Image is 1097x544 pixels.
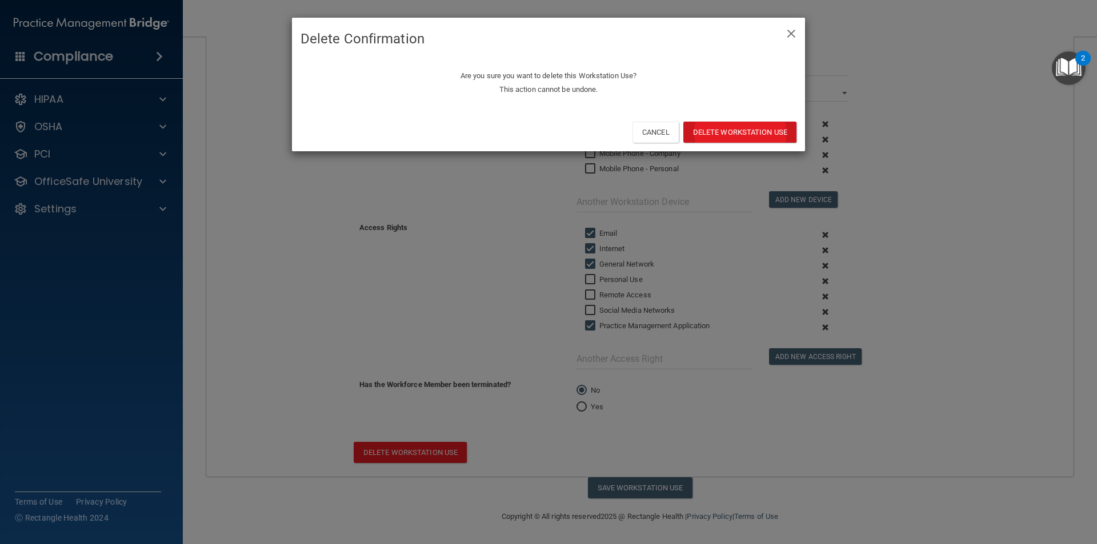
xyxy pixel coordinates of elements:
button: Delete Workstation Use [683,122,796,143]
h4: Delete Confirmation [301,26,796,51]
iframe: Drift Widget Chat Controller [899,463,1083,509]
span: × [786,21,796,43]
button: Open Resource Center, 2 new notifications [1052,51,1086,85]
div: 2 [1081,58,1085,73]
button: Cancel [632,122,679,143]
p: Are you sure you want to delete this Workstation Use? This action cannot be undone. [301,69,796,96]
